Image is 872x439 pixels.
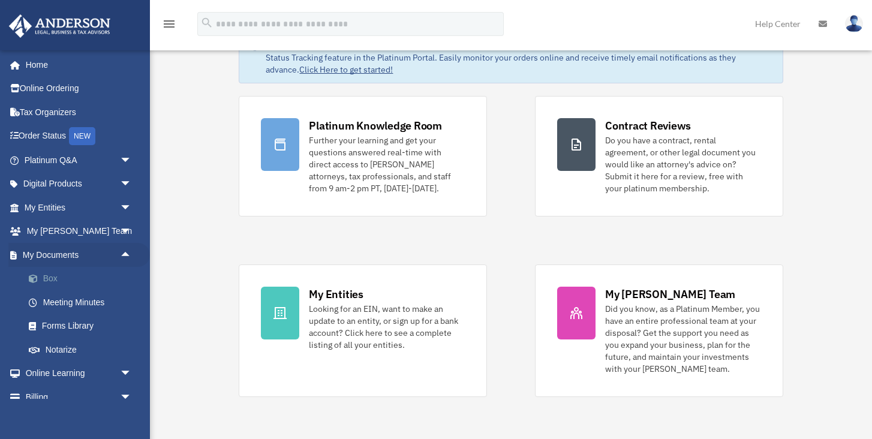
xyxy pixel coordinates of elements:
a: Platinum Knowledge Room Further your learning and get your questions answered real-time with dire... [239,96,487,217]
a: Notarize [17,338,150,362]
span: arrow_drop_down [120,196,144,220]
a: Tax Organizers [8,100,150,124]
div: Did you know, as a Platinum Member, you have an entire professional team at your disposal? Get th... [605,303,761,375]
a: My Entities Looking for an EIN, want to make an update to an entity, or sign up for a bank accoun... [239,264,487,397]
a: Home [8,53,144,77]
a: Box [17,267,150,291]
div: Further your learning and get your questions answered real-time with direct access to [PERSON_NAM... [309,134,465,194]
div: My [PERSON_NAME] Team [605,287,735,302]
span: arrow_drop_down [120,172,144,197]
span: arrow_drop_down [120,148,144,173]
img: Anderson Advisors Platinum Portal [5,14,114,38]
a: Digital Productsarrow_drop_down [8,172,150,196]
a: Click Here to get started! [299,64,393,75]
a: Online Ordering [8,77,150,101]
div: Contract Reviews [605,118,691,133]
a: Billingarrow_drop_down [8,385,150,409]
a: My Entitiesarrow_drop_down [8,196,150,220]
div: Looking for an EIN, want to make an update to an entity, or sign up for a bank account? Click her... [309,303,465,351]
strong: Exciting News: Introducing Order Status Tracking! [266,40,462,51]
i: search [200,16,214,29]
img: User Pic [845,15,863,32]
span: arrow_drop_down [120,385,144,410]
a: Online Learningarrow_drop_down [8,362,150,386]
a: Order StatusNEW [8,124,150,149]
span: arrow_drop_up [120,243,144,267]
a: Platinum Q&Aarrow_drop_down [8,148,150,172]
div: Platinum Knowledge Room [309,118,442,133]
div: NEW [69,127,95,145]
div: Do you have a contract, rental agreement, or other legal document you would like an attorney's ad... [605,134,761,194]
div: My Entities [309,287,363,302]
div: Based on your feedback, we're thrilled to announce the launch of our new Order Status Tracking fe... [266,40,772,76]
span: arrow_drop_down [120,362,144,386]
i: menu [162,17,176,31]
span: arrow_drop_down [120,220,144,244]
a: menu [162,21,176,31]
a: My Documentsarrow_drop_up [8,243,150,267]
a: Forms Library [17,314,150,338]
a: Meeting Minutes [17,290,150,314]
a: Contract Reviews Do you have a contract, rental agreement, or other legal document you would like... [535,96,783,217]
a: My [PERSON_NAME] Teamarrow_drop_down [8,220,150,243]
a: My [PERSON_NAME] Team Did you know, as a Platinum Member, you have an entire professional team at... [535,264,783,397]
